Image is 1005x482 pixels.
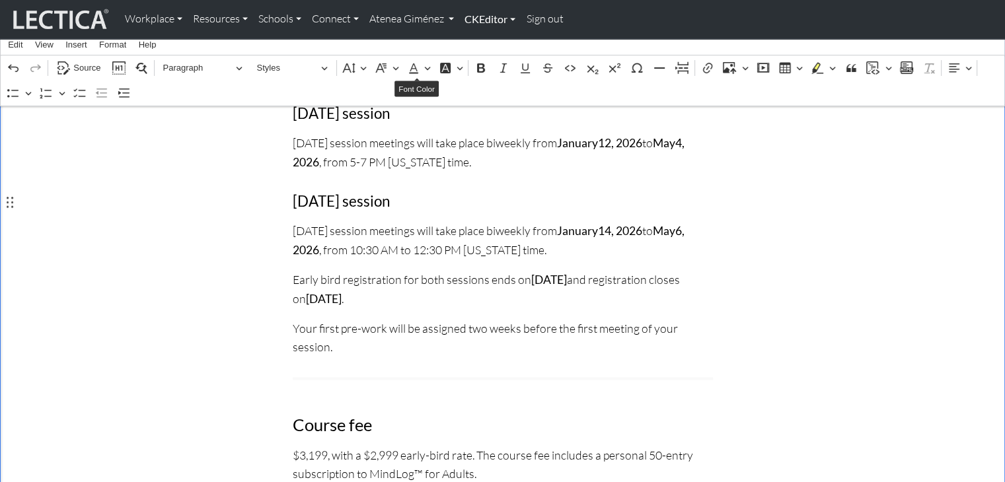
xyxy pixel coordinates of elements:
a: Atenea Giménez [364,5,459,33]
span: Paragraph [163,60,231,76]
p: Your first pre-work will be assigned two weeks before the first meeting of your session. [293,319,713,356]
span: Edit [8,40,22,49]
strong: [DATE] [531,273,567,287]
strong: 12, 2026 [598,136,642,150]
a: Schools [253,5,307,33]
strong: May [653,136,675,150]
strong: 4, 2026 [293,136,685,169]
div: Editor menu bar [1,34,1004,55]
button: Styles [251,58,334,79]
span: View [35,40,54,49]
strong: January [557,224,598,238]
a: Sign out [521,5,568,33]
a: Resources [188,5,253,33]
button: Source [51,58,106,79]
p: [DATE] session meetings will take place biweekly from to , from 10:30 AM to 12:30 PM [US_STATE] t... [293,221,713,259]
span: Font Color [398,85,435,93]
span: Format [99,40,126,49]
h4: [DATE] session [293,105,713,123]
span: Insert [65,40,87,49]
strong: May [653,224,675,238]
h4: [DATE] session [293,193,713,211]
span: Help [139,40,157,49]
a: Workplace [120,5,188,33]
strong: January [557,136,598,150]
p: [DATE] session meetings will take place biweekly from to , from 5-7 PM [US_STATE] time. [293,133,713,172]
a: CKEditor [459,5,521,33]
img: lecticalive [10,7,109,32]
div: Editor toolbar [1,55,1004,106]
h3: Course fee [293,415,713,435]
a: Connect [307,5,364,33]
button: Paragraph, Heading [157,58,248,79]
span: Source [73,60,100,76]
span: Styles [256,60,316,76]
p: Early bird registration for both sessions ends on and registration closes on . [293,270,713,308]
strong: 6, 2026 [293,224,685,257]
strong: 14, 2026 [598,224,642,238]
strong: [DATE] [306,292,342,306]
